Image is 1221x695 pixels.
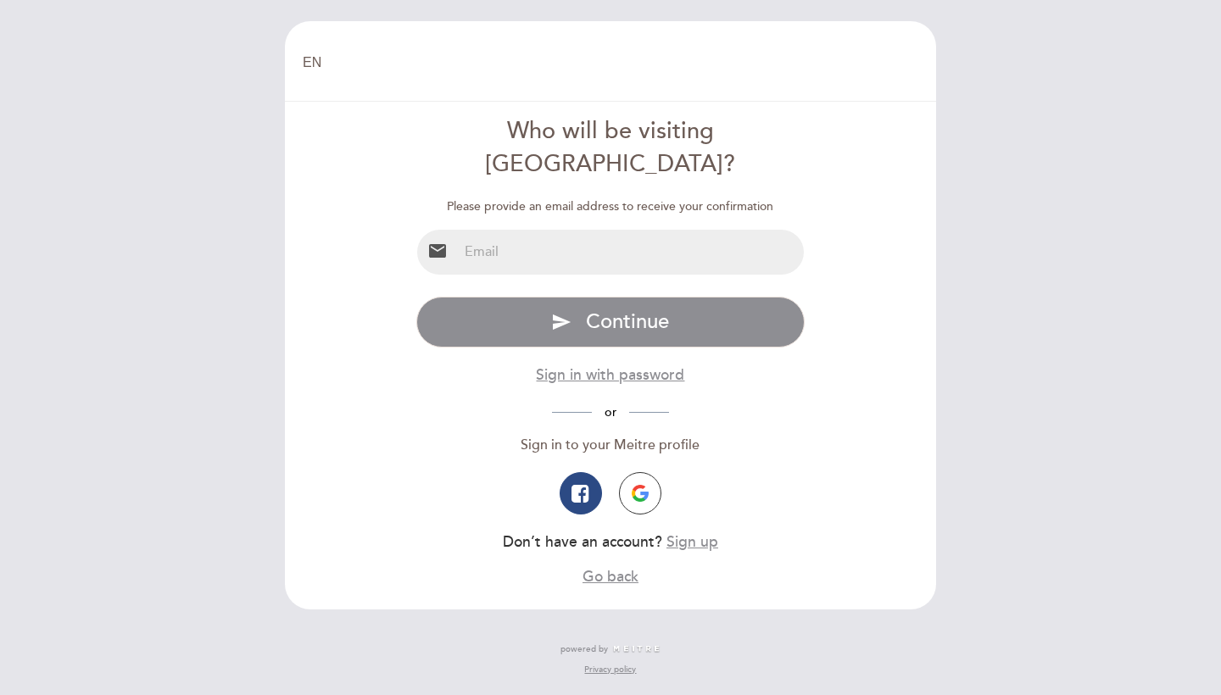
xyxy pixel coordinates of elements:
span: Don’t have an account? [503,533,662,551]
img: MEITRE [612,645,661,653]
button: Sign up [666,531,718,553]
a: Privacy policy [584,664,636,676]
img: icon-google.png [632,485,649,502]
span: Continue [586,309,669,334]
i: email [427,241,448,261]
button: Go back [583,566,638,587]
a: powered by [560,643,661,655]
i: send [551,312,571,332]
input: Email [458,230,805,275]
div: Please provide an email address to receive your confirmation [416,198,806,215]
div: Who will be visiting [GEOGRAPHIC_DATA]? [416,115,806,181]
span: powered by [560,643,608,655]
span: or [592,405,629,420]
div: Sign in to your Meitre profile [416,436,806,455]
button: send Continue [416,297,806,347]
button: Sign in with password [536,364,684,386]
